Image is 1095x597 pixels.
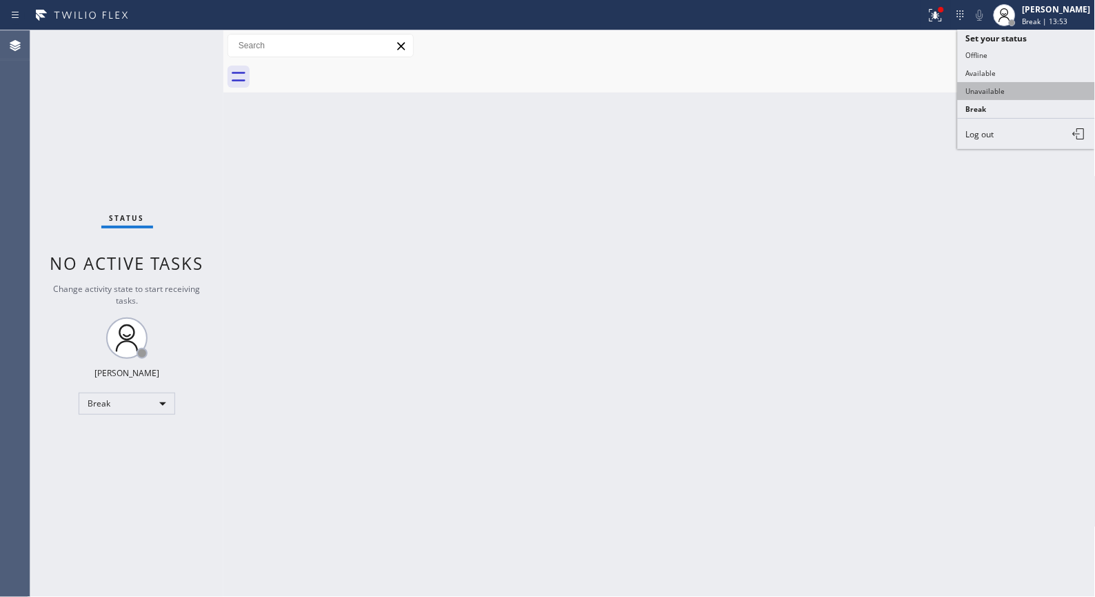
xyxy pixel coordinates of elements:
span: No active tasks [50,252,204,275]
div: [PERSON_NAME] [94,367,159,379]
span: Change activity state to start receiving tasks. [54,283,201,306]
div: [PERSON_NAME] [1023,3,1091,15]
span: Status [110,213,145,223]
span: Break | 13:53 [1023,17,1068,26]
div: Break [79,393,175,415]
input: Search [228,35,413,57]
button: Mute [970,6,989,25]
